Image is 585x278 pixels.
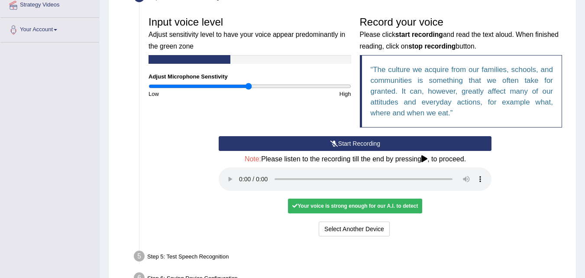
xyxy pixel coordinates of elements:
a: Your Account [0,18,99,39]
h3: Input voice level [149,16,351,51]
h3: Record your voice [360,16,562,51]
div: Your voice is strong enough for our A.I. to detect [288,199,422,213]
button: Start Recording [219,136,491,151]
div: Step 5: Test Speech Recognition [130,248,572,267]
span: Note: [245,155,261,163]
small: Adjust sensitivity level to have your voice appear predominantly in the green zone [149,31,345,49]
b: stop recording [408,43,456,50]
label: Adjust Microphone Senstivity [149,72,228,81]
div: Low [144,90,250,98]
q: The culture we acquire from our families, schools, and communities is something that we often tak... [371,65,553,117]
button: Select Another Device [319,222,390,236]
h4: Please listen to the recording till the end by pressing , to proceed. [219,155,491,163]
small: Please click and read the text aloud. When finished reading, click on button. [360,31,559,49]
div: High [250,90,356,98]
b: start recording [395,31,443,38]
